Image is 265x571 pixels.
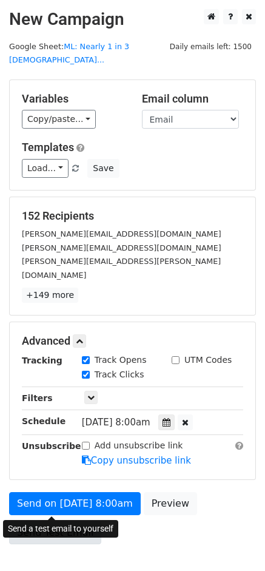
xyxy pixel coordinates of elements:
h5: Advanced [22,334,243,348]
label: UTM Codes [184,354,232,367]
a: ML: Nearly 1 in 3 [DEMOGRAPHIC_DATA]... [9,42,129,65]
a: +149 more [22,288,78,303]
a: Send on [DATE] 8:00am [9,492,141,515]
strong: Tracking [22,356,62,365]
small: Google Sheet: [9,42,129,65]
span: Daily emails left: 1500 [166,40,256,53]
span: [DATE] 8:00am [82,417,150,428]
small: [PERSON_NAME][EMAIL_ADDRESS][PERSON_NAME][DOMAIN_NAME] [22,257,221,280]
a: Copy unsubscribe link [82,455,191,466]
a: Daily emails left: 1500 [166,42,256,51]
h5: Variables [22,92,124,106]
small: [PERSON_NAME][EMAIL_ADDRESS][DOMAIN_NAME] [22,229,221,238]
label: Track Clicks [95,368,144,381]
a: Copy/paste... [22,110,96,129]
label: Add unsubscribe link [95,439,183,452]
a: Templates [22,141,74,154]
label: Track Opens [95,354,147,367]
a: Load... [22,159,69,178]
div: Send a test email to yourself [3,520,118,538]
a: Preview [144,492,197,515]
strong: Unsubscribe [22,441,81,451]
button: Save [87,159,119,178]
h2: New Campaign [9,9,256,30]
strong: Schedule [22,416,65,426]
h5: 152 Recipients [22,209,243,223]
h5: Email column [142,92,244,106]
iframe: Chat Widget [204,513,265,571]
strong: Filters [22,393,53,403]
small: [PERSON_NAME][EMAIL_ADDRESS][DOMAIN_NAME] [22,243,221,252]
